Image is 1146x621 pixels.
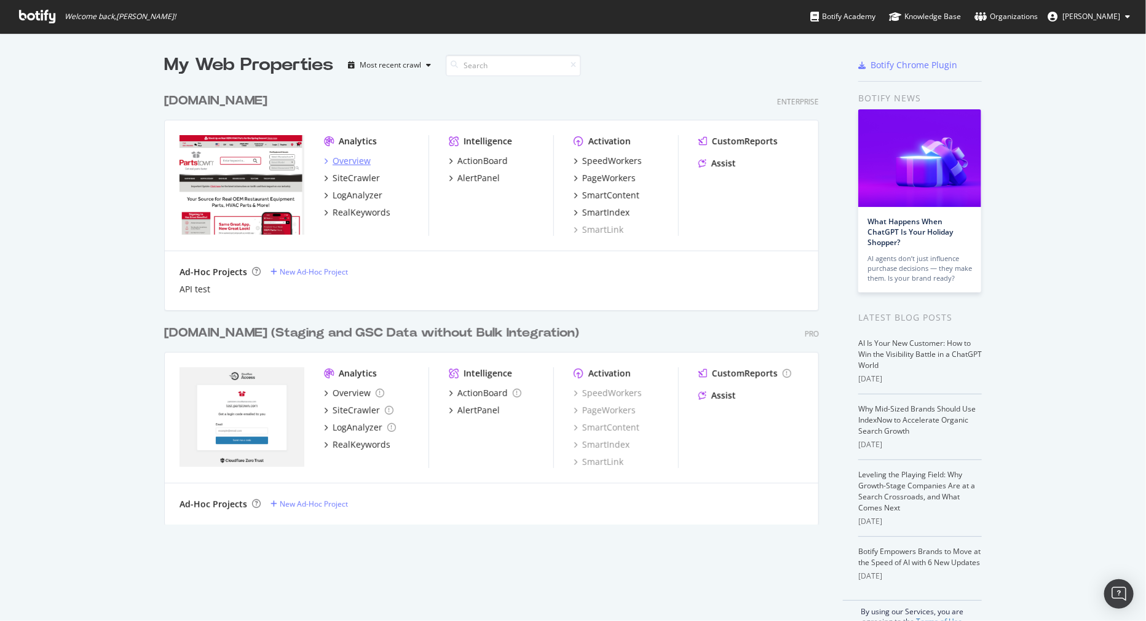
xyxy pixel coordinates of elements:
[333,387,371,399] div: Overview
[457,172,500,184] div: AlertPanel
[343,55,436,75] button: Most recent crawl
[574,155,642,167] a: SpeedWorkers
[333,189,382,201] div: LogAnalyzer
[582,206,630,219] div: SmartIndex
[324,439,390,451] a: RealKeywords
[712,367,778,380] div: CustomReports
[360,61,421,69] div: Most recent crawl
[574,387,642,399] a: SpeedWorkers
[858,59,957,71] a: Botify Chrome Plugin
[588,367,631,380] div: Activation
[588,135,631,147] div: Activation
[858,338,982,370] a: AI Is Your New Customer: How to Win the Visibility Battle in a ChatGPT World
[858,109,981,207] img: What Happens When ChatGPT Is Your Holiday Shopper?
[333,439,390,451] div: RealKeywords
[582,155,642,167] div: SpeedWorkers
[574,456,623,468] a: SmartLink
[449,404,500,416] a: AlertPanel
[805,329,819,339] div: Pro
[164,92,267,110] div: [DOMAIN_NAME]
[858,373,982,385] div: [DATE]
[324,206,390,219] a: RealKeywords
[867,254,972,283] div: AI agents don’t just influence purchase decisions — they make them. Is your brand ready?
[858,516,982,527] div: [DATE]
[164,324,584,342] a: [DOMAIN_NAME] (Staging and GSC Data without Bulk Integration)
[164,324,579,342] div: [DOMAIN_NAME] (Staging and GSC Data without Bulk Integration)
[574,421,639,434] a: SmartContent
[810,10,875,23] div: Botify Academy
[858,311,982,324] div: Latest Blog Posts
[858,404,976,436] a: Why Mid-Sized Brands Should Use IndexNow to Accelerate Organic Search Growth
[712,135,778,147] div: CustomReports
[449,155,508,167] a: ActionBoard
[1104,579,1134,609] div: Open Intercom Messenger
[333,206,390,219] div: RealKeywords
[333,421,382,434] div: LogAnalyzer
[574,206,630,219] a: SmartIndex
[1062,11,1120,21] span: murtaza ahmad
[180,135,304,235] img: partstown.com
[574,172,636,184] a: PageWorkers
[180,498,247,510] div: Ad-Hoc Projects
[180,266,247,278] div: Ad-Hoc Projects
[280,499,348,509] div: New Ad-Hoc Project
[180,367,304,467] img: partstownsecondary.com
[164,77,829,525] div: grid
[449,172,500,184] a: AlertPanel
[858,439,982,450] div: [DATE]
[339,367,377,380] div: Analytics
[457,155,508,167] div: ActionBoard
[164,53,333,77] div: My Web Properties
[582,172,636,184] div: PageWorkers
[324,189,382,201] a: LogAnalyzer
[280,267,348,277] div: New Ad-Hoc Project
[858,571,982,582] div: [DATE]
[1038,7,1140,26] button: [PERSON_NAME]
[457,404,500,416] div: AlertPanel
[464,367,512,380] div: Intelligence
[164,92,272,110] a: [DOMAIN_NAME]
[711,389,736,402] div: Assist
[871,59,957,71] div: Botify Chrome Plugin
[698,367,791,380] a: CustomReports
[698,135,778,147] a: CustomReports
[457,387,508,399] div: ActionBoard
[271,499,348,509] a: New Ad-Hoc Project
[974,10,1038,23] div: Organizations
[777,96,819,107] div: Enterprise
[180,283,210,295] a: API test
[333,172,380,184] div: SiteCrawler
[446,55,581,76] input: Search
[711,157,736,170] div: Assist
[858,469,975,513] a: Leveling the Playing Field: Why Growth-Stage Companies Are at a Search Crossroads, and What Comes...
[271,267,348,277] a: New Ad-Hoc Project
[339,135,377,147] div: Analytics
[324,155,371,167] a: Overview
[333,404,380,416] div: SiteCrawler
[698,157,736,170] a: Assist
[574,404,636,416] a: PageWorkers
[324,172,380,184] a: SiteCrawler
[333,155,371,167] div: Overview
[698,389,736,402] a: Assist
[324,387,384,399] a: Overview
[574,439,630,451] a: SmartIndex
[464,135,512,147] div: Intelligence
[65,12,176,21] span: Welcome back, [PERSON_NAME] !
[858,92,982,105] div: Botify news
[574,224,623,236] a: SmartLink
[324,404,393,416] a: SiteCrawler
[889,10,961,23] div: Knowledge Base
[582,189,639,201] div: SmartContent
[574,189,639,201] a: SmartContent
[867,216,953,248] a: What Happens When ChatGPT Is Your Holiday Shopper?
[449,387,521,399] a: ActionBoard
[858,546,981,568] a: Botify Empowers Brands to Move at the Speed of AI with 6 New Updates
